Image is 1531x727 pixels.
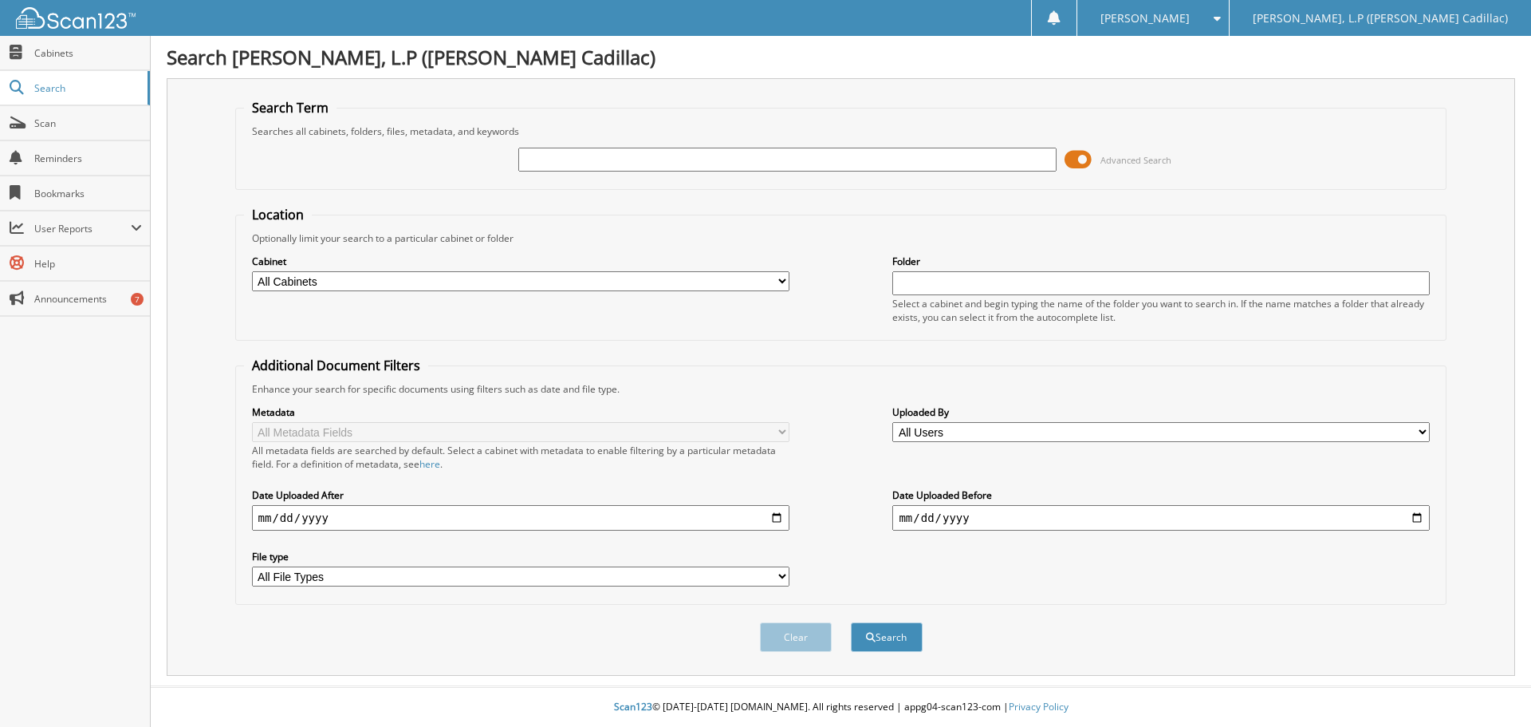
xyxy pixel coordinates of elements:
div: All metadata fields are searched by default. Select a cabinet with metadata to enable filtering b... [252,444,789,471]
div: Optionally limit your search to a particular cabinet or folder [244,231,1439,245]
span: User Reports [34,222,131,235]
span: Help [34,257,142,271]
label: Folder [892,255,1430,268]
legend: Location [244,206,312,223]
label: Cabinet [252,255,789,268]
label: Metadata [252,405,789,419]
span: Bookmarks [34,187,142,200]
a: Privacy Policy [1009,700,1069,713]
button: Clear [760,622,832,652]
span: Scan [34,117,142,130]
label: Date Uploaded Before [892,488,1430,502]
span: [PERSON_NAME] [1100,14,1190,23]
span: Scan123 [614,700,652,713]
input: start [252,505,789,531]
div: 7 [131,293,144,306]
div: Select a cabinet and begin typing the name of the folder you want to search in. If the name match... [892,297,1430,324]
label: Uploaded By [892,405,1430,419]
iframe: Chat Widget [1451,650,1531,727]
span: [PERSON_NAME], L.P ([PERSON_NAME] Cadillac) [1253,14,1508,23]
span: Search [34,81,140,95]
div: Enhance your search for specific documents using filters such as date and file type. [244,382,1439,396]
span: Announcements [34,292,142,306]
input: end [892,505,1430,531]
legend: Additional Document Filters [244,357,428,374]
span: Advanced Search [1100,154,1171,166]
label: File type [252,550,789,563]
div: © [DATE]-[DATE] [DOMAIN_NAME]. All rights reserved | appg04-scan123-com | [151,688,1531,727]
label: Date Uploaded After [252,488,789,502]
a: here [419,457,440,471]
button: Search [851,622,923,652]
div: Searches all cabinets, folders, files, metadata, and keywords [244,124,1439,138]
legend: Search Term [244,99,337,117]
span: Reminders [34,152,142,165]
img: scan123-logo-white.svg [16,7,136,29]
span: Cabinets [34,46,142,60]
h1: Search [PERSON_NAME], L.P ([PERSON_NAME] Cadillac) [167,44,1515,70]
